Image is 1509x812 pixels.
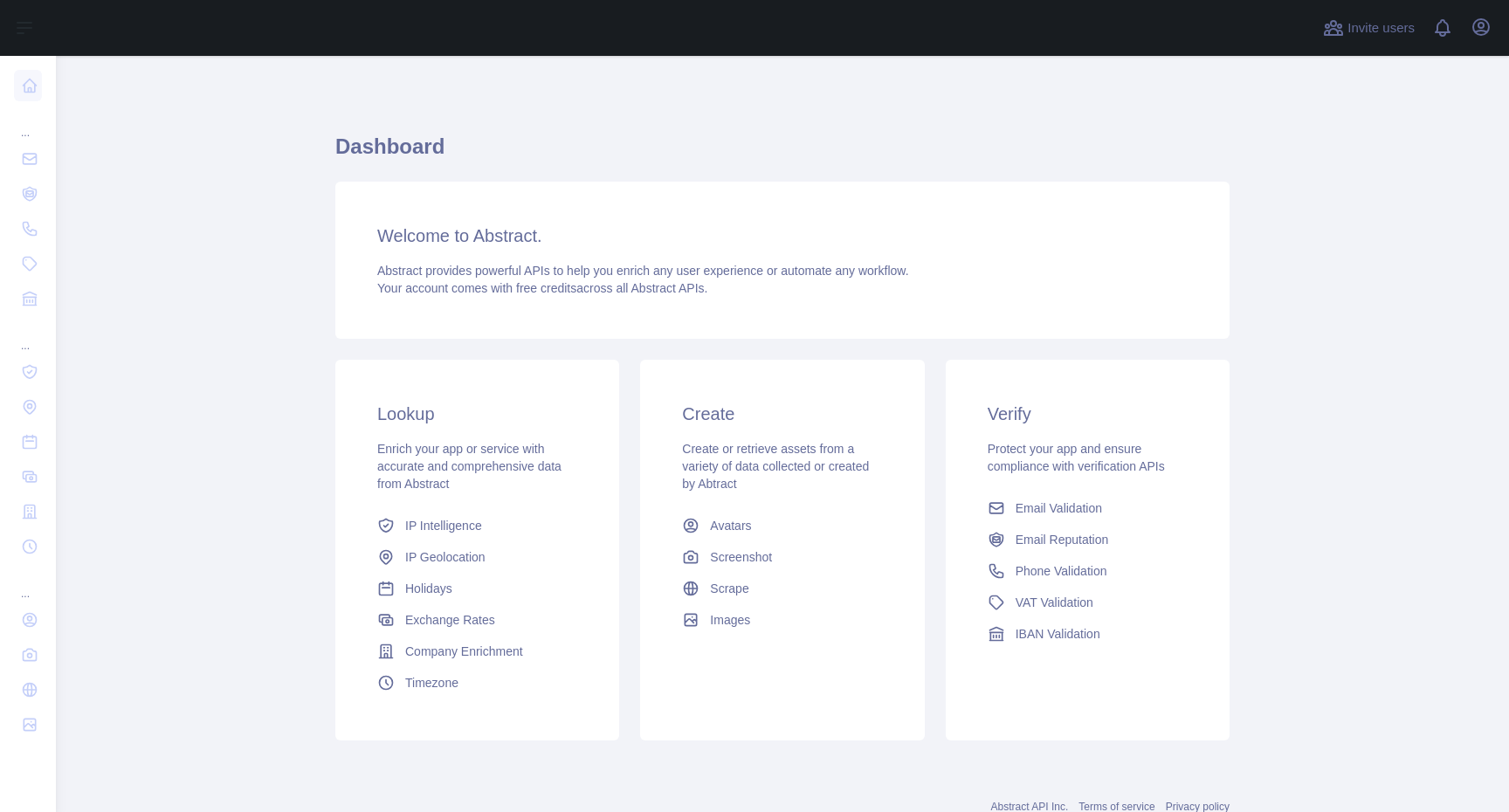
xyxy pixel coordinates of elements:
[981,492,1195,524] a: Email Validation
[1016,594,1093,611] span: VAT Validation
[1016,625,1100,643] span: IBAN Validation
[377,264,909,278] span: Abstract provides powerful APIs to help you enrich any user experience or automate any workflow.
[981,618,1195,650] a: IBAN Validation
[377,281,707,295] span: Your account comes with across all Abstract APIs.
[516,281,576,295] span: free credits
[370,541,584,573] a: IP Geolocation
[370,667,584,698] a: Timezone
[405,611,495,629] span: Exchange Rates
[1347,18,1415,38] span: Invite users
[1016,499,1102,517] span: Email Validation
[405,674,458,692] span: Timezone
[1016,562,1107,580] span: Phone Validation
[405,643,523,660] span: Company Enrichment
[14,318,42,353] div: ...
[675,573,889,604] a: Scrape
[335,133,1230,175] h1: Dashboard
[981,524,1195,555] a: Email Reputation
[370,604,584,636] a: Exchange Rates
[675,604,889,636] a: Images
[988,402,1188,426] h3: Verify
[405,517,482,534] span: IP Intelligence
[370,510,584,541] a: IP Intelligence
[675,541,889,573] a: Screenshot
[405,548,486,566] span: IP Geolocation
[370,573,584,604] a: Holidays
[1320,14,1418,42] button: Invite users
[710,517,751,534] span: Avatars
[370,636,584,667] a: Company Enrichment
[710,548,772,566] span: Screenshot
[682,442,869,491] span: Create or retrieve assets from a variety of data collected or created by Abtract
[710,611,750,629] span: Images
[377,402,577,426] h3: Lookup
[377,442,562,491] span: Enrich your app or service with accurate and comprehensive data from Abstract
[981,555,1195,587] a: Phone Validation
[405,580,452,597] span: Holidays
[981,587,1195,618] a: VAT Validation
[988,442,1165,473] span: Protect your app and ensure compliance with verification APIs
[14,566,42,601] div: ...
[377,224,1188,248] h3: Welcome to Abstract.
[710,580,748,597] span: Scrape
[14,105,42,140] div: ...
[682,402,882,426] h3: Create
[675,510,889,541] a: Avatars
[1016,531,1109,548] span: Email Reputation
